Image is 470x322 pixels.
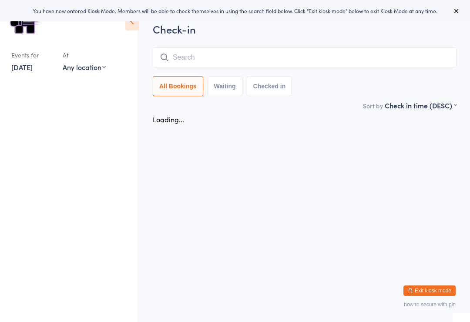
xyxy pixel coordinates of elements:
[14,7,456,14] div: You have now entered Kiosk Mode. Members will be able to check themselves in using the search fie...
[63,62,106,72] div: Any location
[153,47,457,67] input: Search
[153,114,184,124] div: Loading...
[208,76,242,96] button: Waiting
[247,76,292,96] button: Checked in
[63,48,106,62] div: At
[153,76,203,96] button: All Bookings
[363,101,383,110] label: Sort by
[403,285,456,296] button: Exit kiosk mode
[153,22,457,36] h2: Check-in
[11,62,33,72] a: [DATE]
[385,101,457,110] div: Check in time (DESC)
[404,302,456,308] button: how to secure with pin
[9,7,41,39] img: Hooked Boxing & Fitness
[11,48,54,62] div: Events for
